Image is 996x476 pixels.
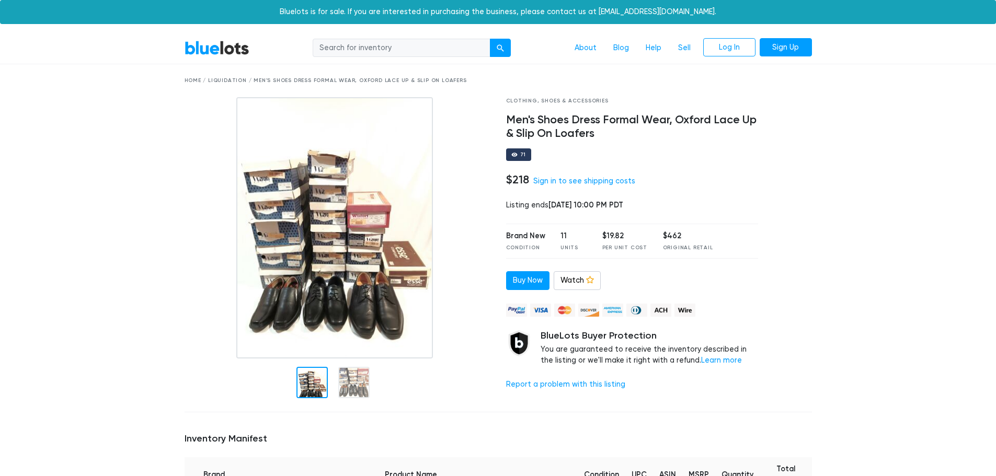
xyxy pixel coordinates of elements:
input: Search for inventory [313,39,490,57]
img: diners_club-c48f30131b33b1bb0e5d0e2dbd43a8bea4cb12cb2961413e2f4250e06c020426.png [626,304,647,317]
img: wire-908396882fe19aaaffefbd8e17b12f2f29708bd78693273c0e28e3a24408487f.png [674,304,695,317]
a: Sign Up [760,38,812,57]
h5: Inventory Manifest [185,433,812,445]
img: american_express-ae2a9f97a040b4b41f6397f7637041a5861d5f99d0716c09922aba4e24c8547d.png [602,304,623,317]
a: Learn more [701,356,742,365]
img: discover-82be18ecfda2d062aad2762c1ca80e2d36a4073d45c9e0ffae68cd515fbd3d32.png [578,304,599,317]
div: Units [560,244,587,252]
a: Buy Now [506,271,549,290]
div: $19.82 [602,230,647,242]
a: Watch [554,271,601,290]
img: paypal_credit-80455e56f6e1299e8d57f40c0dcee7b8cd4ae79b9eccbfc37e2480457ba36de9.png [506,304,527,317]
img: visa-79caf175f036a155110d1892330093d4c38f53c55c9ec9e2c3a54a56571784bb.png [530,304,551,317]
img: 57e2614c-1eac-4391-bfac-ce0e6096244e-1741281865.jpg [236,97,433,358]
h4: $218 [506,173,529,187]
img: mastercard-42073d1d8d11d6635de4c079ffdb20a4f30a903dc55d1612383a1b395dd17f39.png [554,304,575,317]
img: buyer_protection_shield-3b65640a83011c7d3ede35a8e5a80bfdfaa6a97447f0071c1475b91a4b0b3d01.png [506,330,532,356]
h4: Men's Shoes Dress Formal Wear, Oxford Lace Up & Slip On Loafers [506,113,759,141]
a: Sell [670,38,699,58]
div: Listing ends [506,200,759,211]
div: 11 [560,230,587,242]
div: 71 [520,152,526,157]
a: Blog [605,38,637,58]
div: You are guaranteed to receive the inventory described in the listing or we'll make it right with ... [541,330,759,366]
div: Per Unit Cost [602,244,647,252]
span: [DATE] 10:00 PM PDT [548,200,623,210]
div: Original Retail [663,244,713,252]
div: Brand New [506,230,545,242]
div: Condition [506,244,545,252]
a: Report a problem with this listing [506,380,625,389]
h5: BlueLots Buyer Protection [541,330,759,342]
div: $462 [663,230,713,242]
div: Home / Liquidation / Men's Shoes Dress Formal Wear, Oxford Lace Up & Slip On Loafers [185,77,812,85]
div: Clothing, Shoes & Accessories [506,97,759,105]
a: Log In [703,38,755,57]
a: Help [637,38,670,58]
a: About [566,38,605,58]
a: BlueLots [185,40,249,55]
a: Sign in to see shipping costs [533,177,635,185]
img: ach-b7992fed28a4f97f893c574229be66187b9afb3f1a8d16a4691d3d3140a8ab00.png [650,304,671,317]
